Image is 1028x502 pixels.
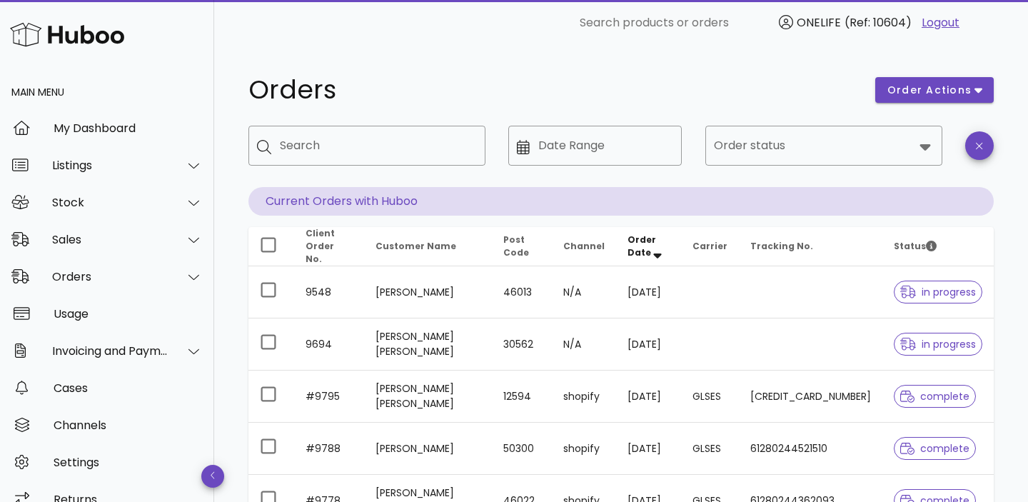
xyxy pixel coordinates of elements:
h1: Orders [248,77,858,103]
span: order actions [887,83,972,98]
th: Channel [552,227,616,266]
td: 61280244521510 [739,423,882,475]
td: [PERSON_NAME] [PERSON_NAME] [364,318,492,371]
td: N/A [552,266,616,318]
th: Post Code [492,227,552,266]
div: Orders [52,270,168,283]
td: GLSES [681,371,739,423]
span: complete [900,443,969,453]
div: Invoicing and Payments [52,344,168,358]
td: [PERSON_NAME] [PERSON_NAME] [364,371,492,423]
span: Customer Name [376,240,456,252]
button: order actions [875,77,994,103]
td: #9795 [294,371,364,423]
th: Carrier [681,227,739,266]
div: My Dashboard [54,121,203,135]
td: [PERSON_NAME] [364,266,492,318]
div: Stock [52,196,168,209]
a: Logout [922,14,959,31]
td: [PERSON_NAME] [364,423,492,475]
td: 9694 [294,318,364,371]
td: 50300 [492,423,552,475]
td: [DATE] [616,318,681,371]
td: shopify [552,423,616,475]
th: Tracking No. [739,227,882,266]
td: shopify [552,371,616,423]
th: Status [882,227,994,266]
span: (Ref: 10604) [845,14,912,31]
th: Customer Name [364,227,492,266]
td: 46013 [492,266,552,318]
span: in progress [900,287,976,297]
td: #9788 [294,423,364,475]
span: complete [900,391,969,401]
td: 30562 [492,318,552,371]
td: GLSES [681,423,739,475]
span: Client Order No. [306,227,335,265]
span: Channel [563,240,605,252]
div: Cases [54,381,203,395]
img: Huboo Logo [10,19,124,50]
td: [DATE] [616,266,681,318]
div: Settings [54,456,203,469]
span: in progress [900,339,976,349]
span: Tracking No. [750,240,813,252]
span: Post Code [503,234,529,258]
th: Client Order No. [294,227,364,266]
th: Order Date: Sorted descending. Activate to remove sorting. [616,227,681,266]
div: Sales [52,233,168,246]
td: 12594 [492,371,552,423]
td: 9548 [294,266,364,318]
div: Listings [52,159,168,172]
p: Current Orders with Huboo [248,187,994,216]
div: Channels [54,418,203,432]
td: [DATE] [616,423,681,475]
td: [CREDIT_CARD_NUMBER] [739,371,882,423]
td: [DATE] [616,371,681,423]
div: Usage [54,307,203,321]
span: Order Date [628,234,656,258]
span: Carrier [692,240,727,252]
td: N/A [552,318,616,371]
div: Order status [705,126,942,166]
span: Status [894,240,937,252]
span: ONELIFE [797,14,841,31]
